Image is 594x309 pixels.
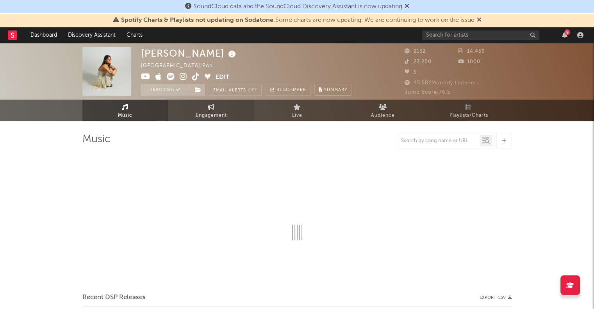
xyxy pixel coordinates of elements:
[141,47,238,60] div: [PERSON_NAME]
[82,100,168,121] a: Music
[62,27,121,43] a: Discovery Assistant
[458,59,480,64] span: 1000
[450,111,488,120] span: Playlists/Charts
[405,59,432,64] span: 23.200
[405,90,450,95] span: Jump Score: 76.5
[458,49,485,54] span: 14.459
[314,84,351,96] button: Summary
[248,88,257,93] em: Off
[209,84,262,96] button: Email AlertsOff
[292,111,302,120] span: Live
[266,84,310,96] a: Benchmark
[405,4,409,10] span: Dismiss
[340,100,426,121] a: Audience
[118,111,132,120] span: Music
[121,27,148,43] a: Charts
[397,138,480,144] input: Search by song name or URL
[477,17,482,23] span: Dismiss
[25,27,62,43] a: Dashboard
[141,84,190,96] button: Tracking
[276,86,306,95] span: Benchmark
[121,17,273,23] span: Spotify Charts & Playlists not updating on Sodatone
[121,17,474,23] span: : Some charts are now updating. We are continuing to work on the issue
[405,70,416,75] span: 3
[480,295,512,300] button: Export CSV
[141,61,222,71] div: [GEOGRAPHIC_DATA] | Pop
[216,73,230,82] button: Edit
[324,88,347,92] span: Summary
[405,80,479,86] span: 45.582 Monthly Listeners
[254,100,340,121] a: Live
[371,111,395,120] span: Audience
[422,30,539,40] input: Search for artists
[564,29,570,35] div: 9
[168,100,254,121] a: Engagement
[196,111,227,120] span: Engagement
[193,4,402,10] span: SoundCloud data and the SoundCloud Discovery Assistant is now updating
[426,100,512,121] a: Playlists/Charts
[82,293,146,302] span: Recent DSP Releases
[562,32,567,38] button: 9
[405,49,426,54] span: 2132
